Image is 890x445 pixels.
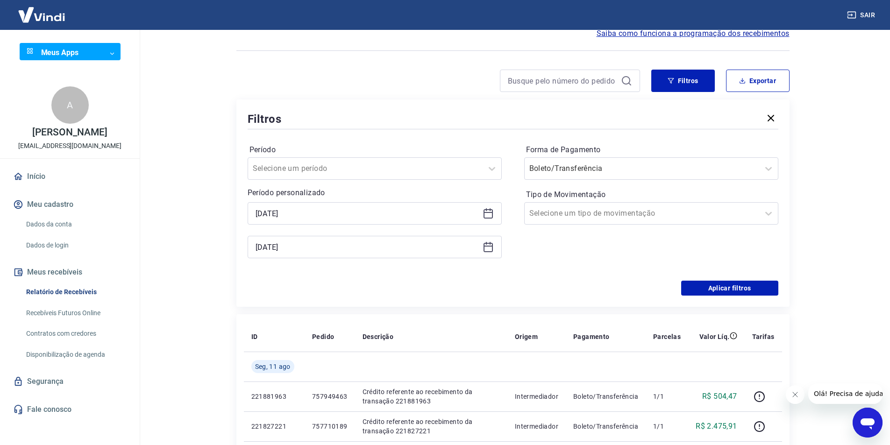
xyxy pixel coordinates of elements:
[11,399,128,420] a: Fale conosco
[22,324,128,343] a: Contratos com credores
[515,392,558,401] p: Intermediador
[651,70,715,92] button: Filtros
[251,332,258,341] p: ID
[699,332,730,341] p: Valor Líq.
[653,422,681,431] p: 1/1
[312,392,348,401] p: 757949463
[22,215,128,234] a: Dados da conta
[681,281,778,296] button: Aplicar filtros
[251,422,297,431] p: 221827221
[11,194,128,215] button: Meu cadastro
[702,391,737,402] p: R$ 504,47
[11,166,128,187] a: Início
[363,387,500,406] p: Crédito referente ao recebimento da transação 221881963
[696,421,737,432] p: R$ 2.475,91
[573,422,638,431] p: Boleto/Transferência
[255,362,291,371] span: Seg, 11 ago
[312,422,348,431] p: 757710189
[853,408,883,438] iframe: Botão para abrir a janela de mensagens
[526,144,776,155] label: Forma de Pagamento
[22,304,128,323] a: Recebíveis Futuros Online
[363,332,394,341] p: Descrição
[752,332,775,341] p: Tarifas
[363,417,500,436] p: Crédito referente ao recebimento da transação 221827221
[597,28,790,39] a: Saiba como funciona a programação dos recebimentos
[808,383,883,404] iframe: Mensagem da empresa
[526,189,776,200] label: Tipo de Movimentação
[256,206,479,220] input: Data inicial
[312,332,334,341] p: Pedido
[51,86,89,124] div: A
[786,385,805,404] iframe: Fechar mensagem
[256,240,479,254] input: Data final
[248,112,282,127] h5: Filtros
[11,0,72,29] img: Vindi
[653,332,681,341] p: Parcelas
[11,371,128,392] a: Segurança
[22,236,128,255] a: Dados de login
[573,332,610,341] p: Pagamento
[6,7,78,14] span: Olá! Precisa de ajuda?
[22,283,128,302] a: Relatório de Recebíveis
[515,422,558,431] p: Intermediador
[22,345,128,364] a: Disponibilização de agenda
[249,144,500,155] label: Período
[573,392,638,401] p: Boleto/Transferência
[18,141,121,151] p: [EMAIL_ADDRESS][DOMAIN_NAME]
[11,262,128,283] button: Meus recebíveis
[248,187,502,198] p: Período personalizado
[251,392,297,401] p: 221881963
[32,127,107,137] p: [PERSON_NAME]
[515,332,538,341] p: Origem
[653,392,681,401] p: 1/1
[508,74,617,88] input: Busque pelo número do pedido
[726,70,790,92] button: Exportar
[845,7,879,24] button: Sair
